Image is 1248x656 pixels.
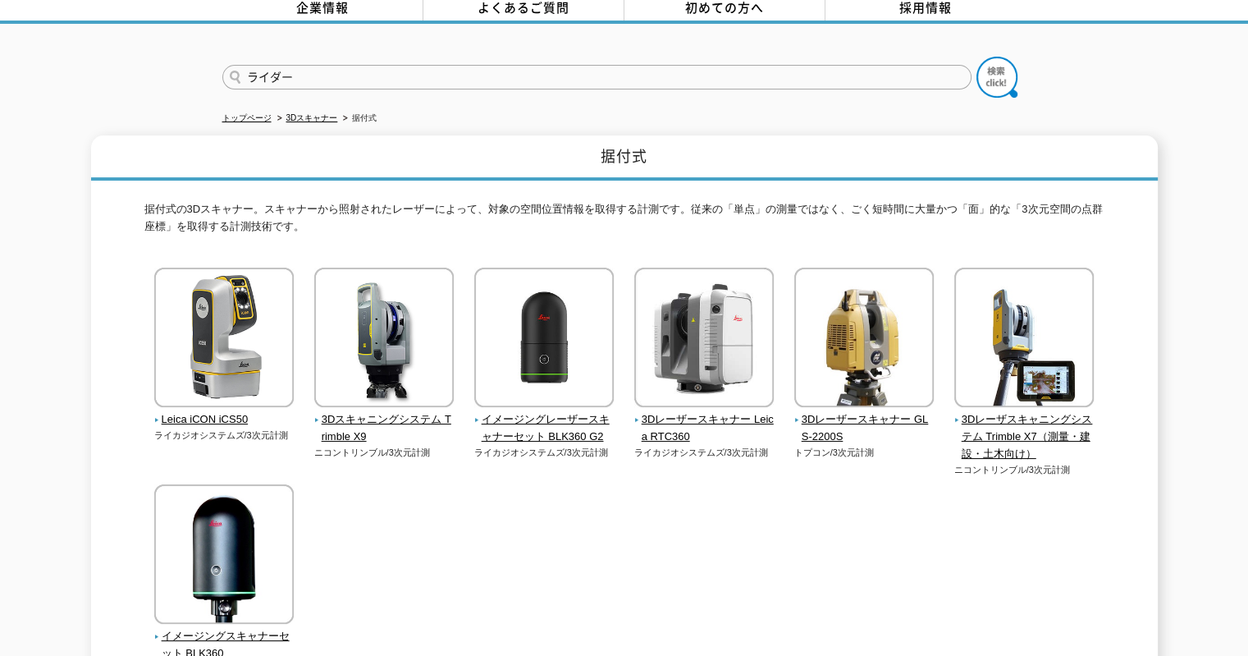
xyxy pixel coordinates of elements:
[314,446,455,460] p: ニコントリンブル/3次元計測
[474,411,615,446] span: イメージングレーザースキャナーセット BLK360 G2
[634,446,775,460] p: ライカジオシステムズ/3次元計測
[340,110,377,127] li: 据付式
[794,397,935,446] a: 3Dレーザースキャナー GLS-2200S
[954,397,1095,463] a: 3Dレーザスキャニングシステム Trimble X7（測量・建設・土木向け）
[634,397,775,446] a: 3Dレーザースキャナー Leica RTC360
[954,411,1095,462] span: 3Dレーザスキャニングシステム Trimble X7（測量・建設・土木向け）
[286,113,338,122] a: 3Dスキャナー
[794,411,935,446] span: 3Dレーザースキャナー GLS-2200S
[474,397,615,446] a: イメージングレーザースキャナーセット BLK360 G2
[634,268,774,411] img: 3Dレーザースキャナー Leica RTC360
[154,268,294,411] img: Leica iCON iCS50
[976,57,1017,98] img: btn_search.png
[954,463,1095,477] p: ニコントリンブル/3次元計測
[794,268,934,411] img: 3Dレーザースキャナー GLS-2200S
[222,65,971,89] input: 商品名、型式、NETIS番号を入力してください
[474,268,614,411] img: イメージングレーザースキャナーセット BLK360 G2
[154,484,294,628] img: イメージングスキャナーセット BLK360
[144,201,1104,244] p: 据付式の3Dスキャナー。スキャナーから照射されたレーザーによって、対象の空間位置情報を取得する計測です。従来の「単点」の測量ではなく、ごく短時間に大量かつ「面」的な「3次元空間の点群座標」を取得...
[794,446,935,460] p: トプコン/3次元計測
[91,135,1158,181] h1: 据付式
[954,268,1094,411] img: 3Dレーザスキャニングシステム Trimble X7（測量・建設・土木向け）
[634,411,775,446] span: 3Dレーザースキャナー Leica RTC360
[314,268,454,411] img: 3Dスキャニングシステム Trimble X9
[314,411,455,446] span: 3Dスキャニングシステム Trimble X9
[154,411,295,429] span: Leica iCON iCS50
[154,397,295,429] a: Leica iCON iCS50
[222,113,272,122] a: トップページ
[154,429,295,443] p: ライカジオシステムズ/3次元計測
[314,397,455,446] a: 3Dスキャニングシステム Trimble X9
[474,446,615,460] p: ライカジオシステムズ/3次元計測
